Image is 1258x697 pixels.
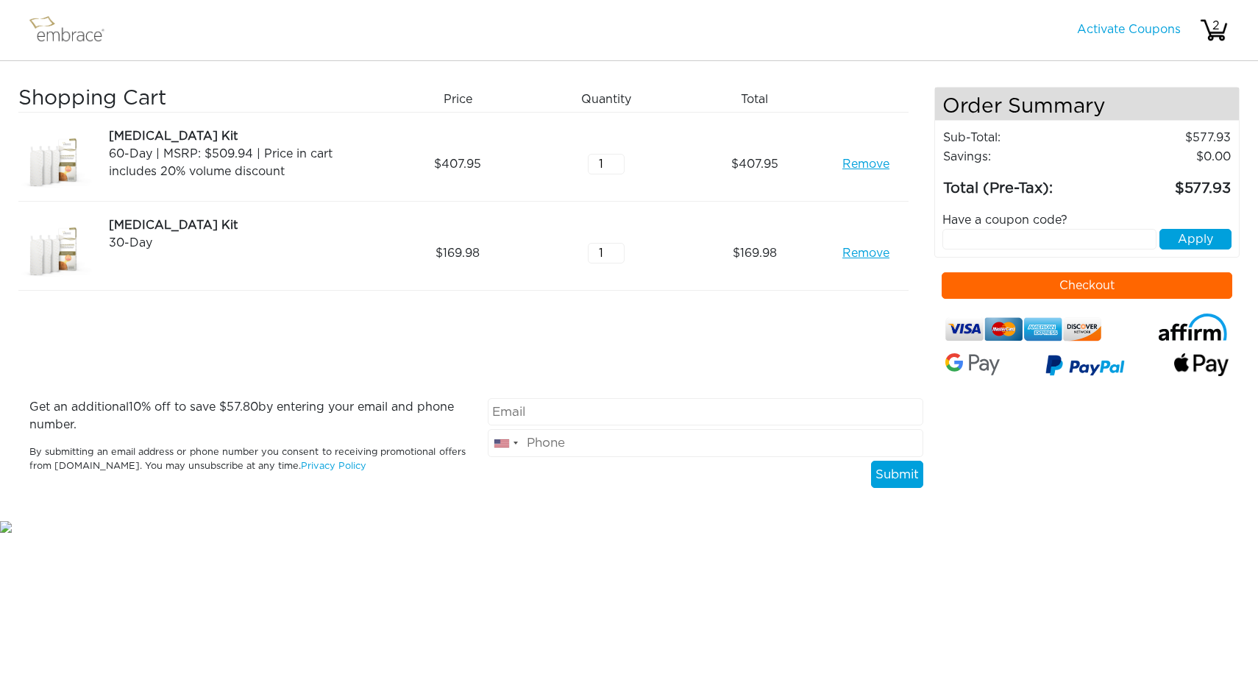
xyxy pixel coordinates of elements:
img: affirm-logo.svg [1157,314,1229,341]
span: 57.80 [227,401,258,413]
span: Quantity [581,91,631,108]
div: United States: +1 [488,430,522,456]
a: Remove [842,155,889,173]
a: Remove [842,244,889,262]
span: 169.98 [733,244,777,262]
div: 30-Day [109,234,378,252]
img: paypal-v3.png [1045,350,1125,383]
img: fullApplePay.png [1174,353,1229,375]
div: [MEDICAL_DATA] Kit [109,216,378,234]
td: Sub-Total: [942,128,1101,147]
div: 60-Day | MSRP: $509.94 | Price in cart includes 20% volume discount [109,145,378,180]
img: credit-cards.png [945,314,1101,346]
td: Savings : [942,147,1101,166]
span: 407.95 [434,155,481,173]
a: 2 [1199,24,1229,35]
p: Get an additional % off to save $ by entering your email and phone number. [29,398,466,434]
div: Price [389,87,538,112]
td: 577.93 [1101,166,1232,200]
div: Total [686,87,834,112]
button: Checkout [942,272,1232,299]
button: Apply [1159,229,1232,250]
span: 10 [129,401,141,413]
span: 169.98 [436,244,480,262]
a: Privacy Policy [301,461,366,471]
td: 0.00 [1101,147,1232,166]
h3: Shopping Cart [18,87,378,112]
span: 407.95 [731,155,778,173]
td: 577.93 [1101,128,1232,147]
td: Total (Pre-Tax): [942,166,1101,200]
h4: Order Summary [935,88,1239,121]
img: Google-Pay-Logo.svg [945,353,1000,375]
img: a09f5d18-8da6-11e7-9c79-02e45ca4b85b.jpeg [18,127,92,201]
button: Submit [871,461,923,489]
p: By submitting an email address or phone number you consent to receiving promotional offers from [... [29,445,466,473]
input: Email [488,398,924,426]
div: 2 [1201,17,1231,35]
img: cart [1199,15,1229,45]
input: Phone [488,429,924,457]
a: Activate Coupons [1077,24,1181,35]
img: 28213dac-8dce-11e7-9740-02e45ca4b85b.jpeg [18,216,92,290]
div: Have a coupon code? [931,211,1243,229]
img: logo.png [26,12,121,49]
div: [MEDICAL_DATA] Kit [109,127,378,145]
